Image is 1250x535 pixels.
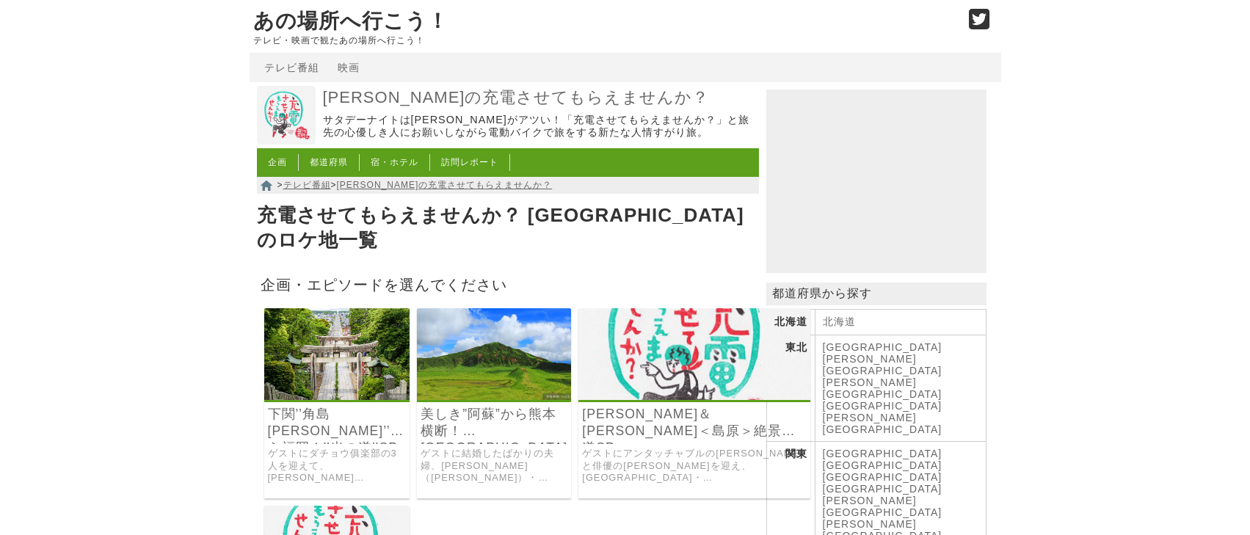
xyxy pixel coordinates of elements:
[969,18,990,30] a: Twitter (@go_thesights)
[766,90,986,273] iframe: Advertisement
[371,157,418,167] a: 宿・ホテル
[264,62,319,73] a: テレビ番組
[823,353,942,376] a: [PERSON_NAME][GEOGRAPHIC_DATA]
[823,459,942,471] a: [GEOGRAPHIC_DATA]
[264,390,410,402] a: 出川哲朗の充電させてもらえませんか？ 美しすぎる下関’’角島大橋’’から関門海峡渡って福岡！奇跡の’’光の道’’145キロ！ですがジモンに竜兵とダチョウが三銃士そろってヤ～バいよヤ～バいよSP
[823,376,942,400] a: [PERSON_NAME][GEOGRAPHIC_DATA]
[823,495,942,518] a: [PERSON_NAME][GEOGRAPHIC_DATA]
[268,448,407,484] a: ゲストにダチョウ俱楽部の3人を迎えて、[PERSON_NAME][GEOGRAPHIC_DATA][GEOGRAPHIC_DATA][PERSON_NAME]”から[GEOGRAPHIC_DAT...
[257,272,759,297] h2: 企画・エピソードを選んでください
[823,400,942,412] a: [GEOGRAPHIC_DATA]
[441,157,498,167] a: 訪問レポート
[257,177,759,194] nav: > >
[582,406,807,440] a: [PERSON_NAME]＆[PERSON_NAME]＜島原＞絶景街道SP
[257,86,316,145] img: 出川哲朗の充電させてもらえませんか？
[823,471,942,483] a: [GEOGRAPHIC_DATA]
[578,308,810,400] img: 出川哲朗の充電させてもらえませんか？ 島原半島から有明海渡って水の都柳川ぬけて絶景街道125㌔！目指すは久留米”水天宮”！ですがザキヤマ乱入＆塚本高史が初登場で哲朗タジタジ！ヤバいよ²SP
[264,308,410,400] img: 出川哲朗の充電させてもらえませんか？ 美しすぎる下関’’角島大橋’’から関門海峡渡って福岡！奇跡の’’光の道’’145キロ！ですがジモンに竜兵とダチョウが三銃士そろってヤ～バいよヤ～バいよSP
[766,310,815,335] th: 北海道
[823,412,942,435] a: [PERSON_NAME][GEOGRAPHIC_DATA]
[766,283,986,305] p: 都道府県から探す
[823,518,917,530] a: [PERSON_NAME]
[268,406,407,440] a: 下関’’角島[PERSON_NAME]’’から福岡！’’光の道’’SP
[268,157,287,167] a: 企画
[421,406,567,440] a: 美しき”阿蘇”から熊本横断！[GEOGRAPHIC_DATA]～
[417,308,571,400] img: 出川哲朗の充電させてもらえませんか？ 美しき“阿蘇”から熊本横断！“名湯”続々温泉街道１２０キロ！目指すは世界遺産三池港“光の航路”！ひゃ～濱口＆アッキーナ夫婦がシアワセすぎてヤバいよヤバいよＳＰ
[417,390,571,402] a: 出川哲朗の充電させてもらえませんか？ 美しき“阿蘇”から熊本横断！“名湯”続々温泉街道１２０キロ！目指すは世界遺産三池港“光の航路”！ひゃ～濱口＆アッキーナ夫婦がシアワセすぎてヤバいよヤバいよＳＰ
[578,390,810,402] a: 出川哲朗の充電させてもらえませんか？ 島原半島から有明海渡って水の都柳川ぬけて絶景街道125㌔！目指すは久留米”水天宮”！ですがザキヤマ乱入＆塚本高史が初登場で哲朗タジタジ！ヤバいよ²SP
[257,200,759,257] h1: 充電させてもらえませんか？ [GEOGRAPHIC_DATA]のロケ地一覧
[582,448,807,484] a: ゲストにアンタッチャブルの[PERSON_NAME]と俳優の[PERSON_NAME]を迎え、[GEOGRAPHIC_DATA]・[GEOGRAPHIC_DATA]から[PERSON_NAME]...
[823,483,942,495] a: [GEOGRAPHIC_DATA]
[823,316,856,327] a: 北海道
[253,10,448,32] a: あの場所へ行こう！
[323,114,755,139] p: サタデーナイトは[PERSON_NAME]がアツい！「充電させてもらえませんか？」と旅先の心優しき人にお願いしながら電動バイクで旅をする新たな人情すがり旅。
[823,448,942,459] a: [GEOGRAPHIC_DATA]
[283,180,331,190] a: テレビ番組
[421,448,567,484] a: ゲストに結婚したばかりの夫婦、[PERSON_NAME]（[PERSON_NAME]）・[PERSON_NAME]を迎え、熊本・阿蘇の草[PERSON_NAME]をスタートし、福岡・[PERSO...
[338,62,360,73] a: 映画
[253,35,953,46] p: テレビ・映画で観たあの場所へ行こう！
[823,341,942,353] a: [GEOGRAPHIC_DATA]
[310,157,348,167] a: 都道府県
[257,134,316,147] a: 出川哲朗の充電させてもらえませんか？
[323,87,755,109] a: [PERSON_NAME]の充電させてもらえませんか？
[337,180,553,190] a: [PERSON_NAME]の充電させてもらえませんか？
